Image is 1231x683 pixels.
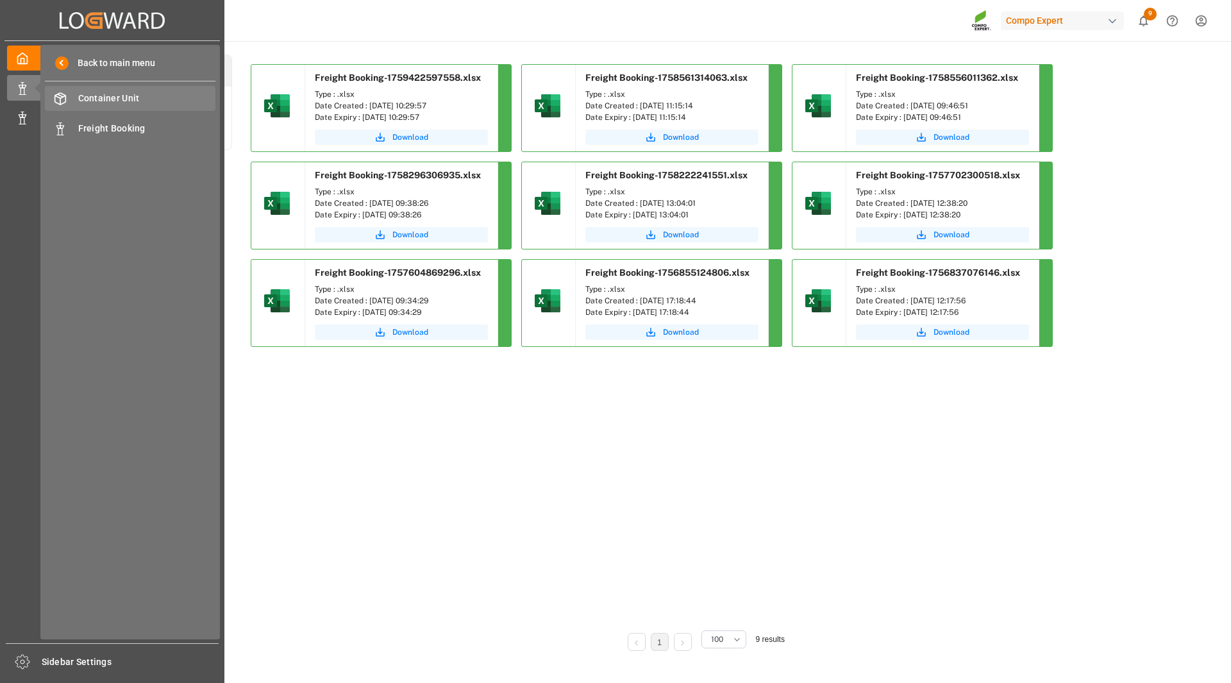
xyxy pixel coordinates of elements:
span: Container Unit [78,92,216,105]
img: microsoft-excel-2019--v1.png [532,285,563,316]
button: Download [315,325,488,340]
a: 1 [657,638,662,647]
div: Date Created : [DATE] 11:15:14 [585,100,758,112]
span: Download [663,326,699,338]
button: Download [585,130,758,145]
button: Help Center [1158,6,1187,35]
span: Freight Booking-1756855124806.xlsx [585,267,749,278]
span: 100 [711,634,723,645]
button: Download [585,227,758,242]
button: open menu [701,630,746,648]
span: Freight Booking [78,122,216,135]
img: Screenshot%202023-09-29%20at%2010.02.21.png_1712312052.png [971,10,992,32]
a: Container Unit [45,86,215,111]
div: Date Created : [DATE] 09:34:29 [315,295,488,307]
li: Previous Page [628,633,646,651]
span: Freight Booking-1759422597558.xlsx [315,72,481,83]
a: My Cockpit [7,46,217,71]
div: Date Created : [DATE] 09:38:26 [315,198,488,209]
div: Date Created : [DATE] 12:38:20 [856,198,1029,209]
div: Type : .xlsx [585,283,758,295]
div: Date Expiry : [DATE] 11:15:14 [585,112,758,123]
div: Date Expiry : [DATE] 12:38:20 [856,209,1029,221]
div: Date Expiry : [DATE] 12:17:56 [856,307,1029,318]
div: Date Created : [DATE] 10:29:57 [315,100,488,112]
span: Back to main menu [69,56,155,70]
span: Freight Booking-1758296306935.xlsx [315,170,481,180]
div: Type : .xlsx [585,186,758,198]
span: 9 [1144,8,1157,21]
div: Type : .xlsx [585,89,758,100]
span: Download [663,131,699,143]
div: Date Expiry : [DATE] 10:29:57 [315,112,488,123]
span: Sidebar Settings [42,655,219,669]
span: Download [663,229,699,240]
button: Download [315,130,488,145]
div: Type : .xlsx [315,89,488,100]
button: Download [856,130,1029,145]
div: Date Created : [DATE] 12:17:56 [856,295,1029,307]
div: Date Expiry : [DATE] 17:18:44 [585,307,758,318]
li: Next Page [674,633,692,651]
div: Date Created : [DATE] 13:04:01 [585,198,758,209]
span: Download [934,131,969,143]
div: Compo Expert [1001,12,1124,30]
li: 1 [651,633,669,651]
span: Freight Booking-1756837076146.xlsx [856,267,1020,278]
button: Download [856,227,1029,242]
span: Freight Booking-1757604869296.xlsx [315,267,481,278]
div: Type : .xlsx [856,283,1029,295]
span: Freight Booking-1758222241551.xlsx [585,170,748,180]
a: Customer View [7,105,217,130]
div: Date Expiry : [DATE] 09:46:51 [856,112,1029,123]
button: Download [585,325,758,340]
div: Date Created : [DATE] 17:18:44 [585,295,758,307]
img: microsoft-excel-2019--v1.png [262,285,292,316]
div: Type : .xlsx [856,89,1029,100]
div: Date Expiry : [DATE] 13:04:01 [585,209,758,221]
button: Download [315,227,488,242]
span: Download [934,326,969,338]
button: show 9 new notifications [1129,6,1158,35]
div: Type : .xlsx [856,186,1029,198]
span: Freight Booking-1757702300518.xlsx [856,170,1020,180]
span: Download [934,229,969,240]
div: Date Expiry : [DATE] 09:34:29 [315,307,488,318]
div: Date Expiry : [DATE] 09:38:26 [315,209,488,221]
img: microsoft-excel-2019--v1.png [803,285,833,316]
span: Download [392,131,428,143]
span: 9 results [756,635,785,644]
button: Compo Expert [1001,8,1129,33]
div: Date Created : [DATE] 09:46:51 [856,100,1029,112]
div: Type : .xlsx [315,186,488,198]
span: Freight Booking-1758561314063.xlsx [585,72,748,83]
img: microsoft-excel-2019--v1.png [532,90,563,121]
img: microsoft-excel-2019--v1.png [803,188,833,219]
img: microsoft-excel-2019--v1.png [803,90,833,121]
a: Freight Booking [45,115,215,140]
img: microsoft-excel-2019--v1.png [262,90,292,121]
img: microsoft-excel-2019--v1.png [262,188,292,219]
span: Freight Booking-1758556011362.xlsx [856,72,1018,83]
button: Download [856,325,1029,340]
img: microsoft-excel-2019--v1.png [532,188,563,219]
span: Download [392,229,428,240]
div: Type : .xlsx [315,283,488,295]
span: Download [392,326,428,338]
